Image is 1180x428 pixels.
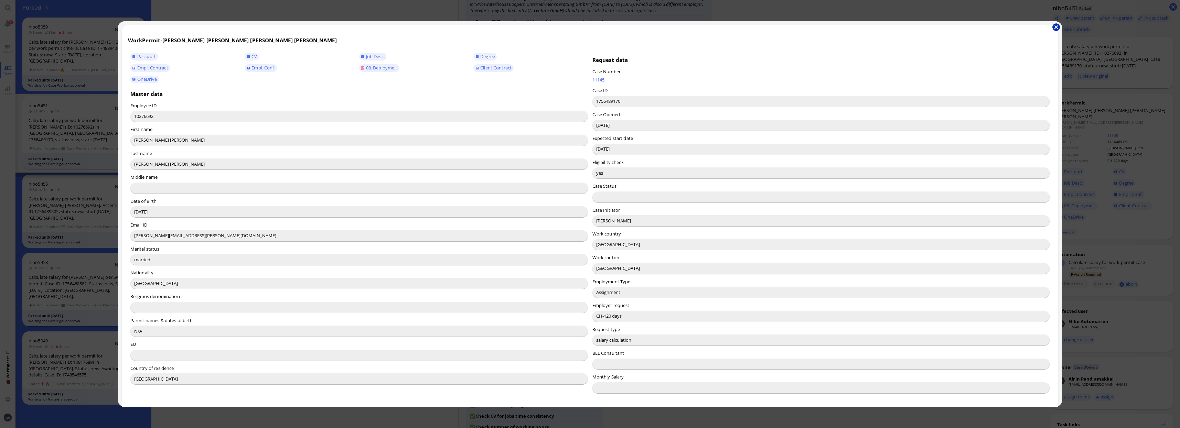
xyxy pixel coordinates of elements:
[6,7,250,16] div: Salary Calculation Update
[480,65,512,71] span: Client Contract
[128,37,160,44] span: WorkPermit
[251,53,257,59] span: CV
[592,254,619,261] label: Work canton
[130,222,147,228] label: Email ID
[592,87,608,94] label: Case ID
[592,231,621,237] label: Work country
[130,246,159,252] label: Marital status
[592,159,624,165] label: Eligibility check
[130,365,174,371] label: Country of residence
[592,302,630,308] label: Employer request
[6,7,250,104] body: Rich Text Area. Press ALT-0 for help.
[130,150,152,156] label: Last name
[359,53,387,61] a: Job Desc.
[130,53,158,61] a: Passport
[130,126,152,132] label: First name
[592,56,1050,63] h3: Request data
[130,76,159,83] a: OneDrive
[245,64,277,72] a: Empl. Conf.
[137,65,168,71] span: Empl. Contract
[473,64,514,72] a: Client Contract
[359,64,400,72] a: 08. Deployme...
[592,111,620,118] label: Case Opened
[130,64,170,72] a: Empl. Contract
[250,37,337,44] span: [PERSON_NAME] [PERSON_NAME]
[162,37,249,44] span: [PERSON_NAME] [PERSON_NAME]
[592,183,616,189] label: Case Status
[480,53,495,59] span: Degree
[130,174,158,180] label: Middle name
[130,341,136,347] label: EU
[366,65,398,71] span: 08. Deployme...
[592,350,624,356] label: BLL Consultant
[592,326,620,332] label: Request type
[6,21,250,29] p: Dear [PERSON_NAME],
[130,317,193,323] label: Parent names & dates of birth
[130,102,157,109] label: Employee ID
[473,53,497,61] a: Degree
[130,270,153,276] label: Nationality
[245,53,259,61] a: CV
[592,135,633,141] label: Expected start date
[592,68,621,75] label: Case Number
[130,198,157,204] label: Date of Birth
[6,97,94,102] small: © 2024 BlueLake Legal. All rights reserved.
[592,77,713,83] a: 11145
[6,66,250,89] p: Best regards, BlueLake Legal [STREET_ADDRESS]
[137,53,156,59] span: Passport
[366,53,385,59] span: Job Desc.
[592,374,624,380] label: Monthly Salary
[592,207,620,213] label: Case Initiator
[6,34,250,49] p: I hope this message finds you well. I'm writing to let you know that the requested salary calcula...
[592,278,631,285] label: Employment Type
[130,90,588,97] h3: Master data
[128,37,1052,44] h3: -
[130,293,180,299] label: Religious denomination
[251,65,275,71] span: Empl. Conf.
[6,54,250,62] p: If you have any questions or need further assistance, please let me know.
